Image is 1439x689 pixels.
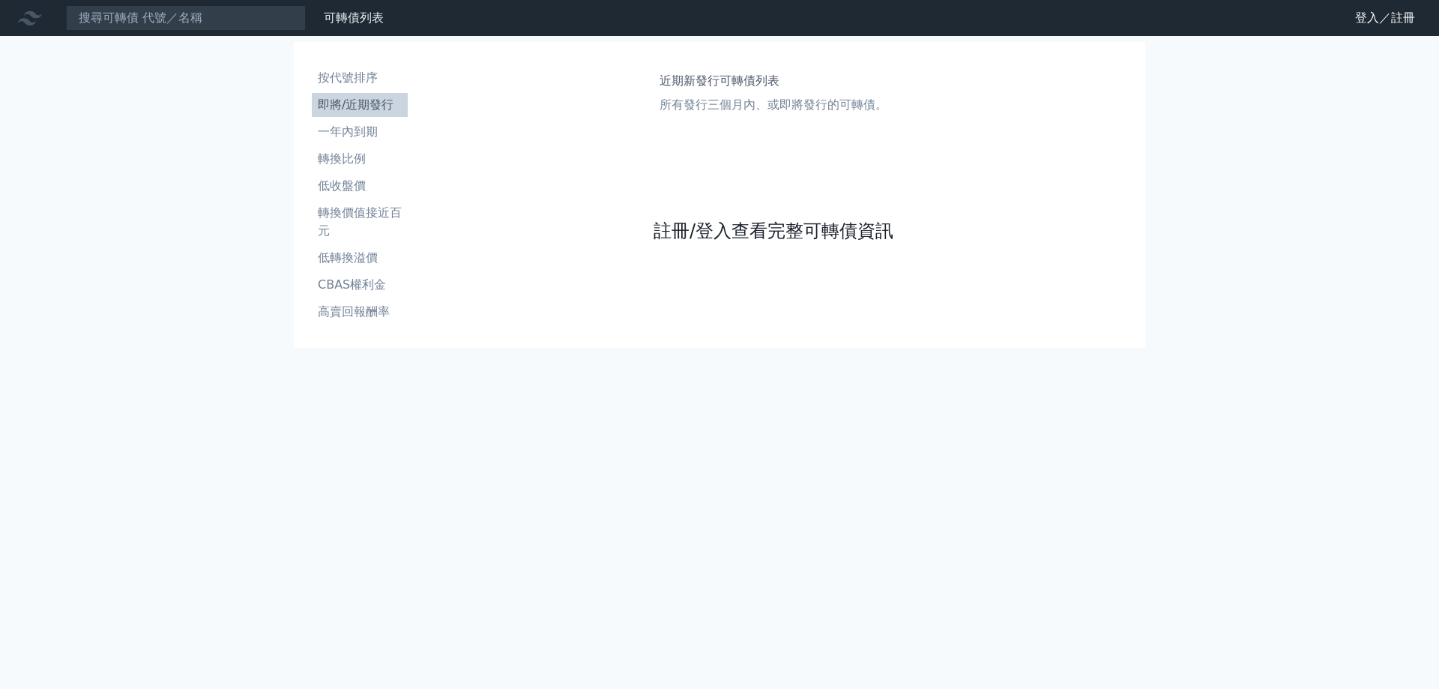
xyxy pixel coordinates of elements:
[312,147,408,171] a: 轉換比例
[312,69,408,87] li: 按代號排序
[312,273,408,297] a: CBAS權利金
[312,201,408,243] a: 轉換價值接近百元
[312,300,408,324] a: 高賣回報酬率
[312,174,408,198] a: 低收盤價
[312,249,408,267] li: 低轉換溢價
[312,93,408,117] a: 即將/近期發行
[654,219,893,243] a: 註冊/登入查看完整可轉債資訊
[312,246,408,270] a: 低轉換溢價
[312,303,408,321] li: 高賣回報酬率
[312,150,408,168] li: 轉換比例
[1343,6,1427,30] a: 登入／註冊
[660,72,887,90] h1: 近期新發行可轉債列表
[312,276,408,294] li: CBAS權利金
[312,120,408,144] a: 一年內到期
[312,123,408,141] li: 一年內到期
[324,10,384,25] a: 可轉債列表
[660,96,887,114] p: 所有發行三個月內、或即將發行的可轉債。
[312,177,408,195] li: 低收盤價
[312,204,408,240] li: 轉換價值接近百元
[66,5,306,31] input: 搜尋可轉債 代號／名稱
[312,96,408,114] li: 即將/近期發行
[312,66,408,90] a: 按代號排序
